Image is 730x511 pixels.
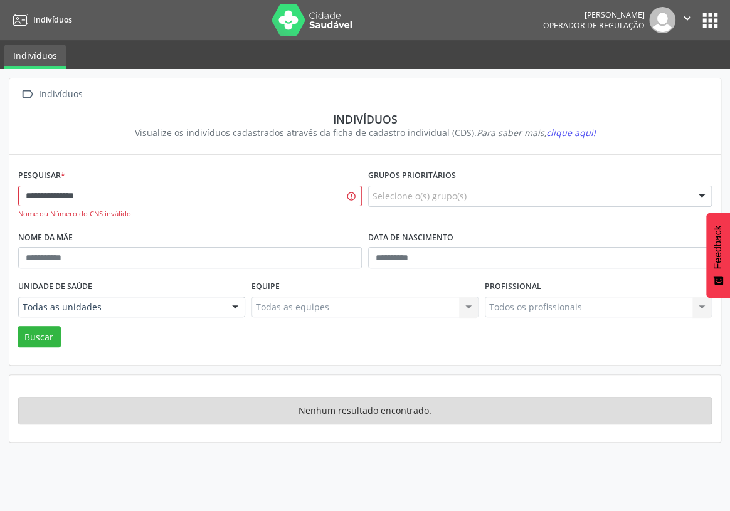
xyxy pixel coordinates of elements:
[18,228,73,248] label: Nome da mãe
[680,11,694,25] i: 
[33,14,72,25] span: Indivíduos
[18,326,61,347] button: Buscar
[675,7,699,33] button: 
[706,213,730,298] button: Feedback - Mostrar pesquisa
[546,127,596,139] span: clique aqui!
[27,112,703,126] div: Indivíduos
[18,209,362,219] div: Nome ou Número do CNS inválido
[18,166,65,186] label: Pesquisar
[477,127,596,139] i: Para saber mais,
[373,189,467,203] span: Selecione o(s) grupo(s)
[543,20,645,31] span: Operador de regulação
[18,277,92,297] label: Unidade de saúde
[485,277,541,297] label: Profissional
[251,277,280,297] label: Equipe
[543,9,645,20] div: [PERSON_NAME]
[36,85,85,103] div: Indivíduos
[9,9,72,30] a: Indivíduos
[649,7,675,33] img: img
[368,228,453,248] label: Data de nascimento
[368,166,456,186] label: Grupos prioritários
[27,126,703,139] div: Visualize os indivíduos cadastrados através da ficha de cadastro individual (CDS).
[18,85,85,103] a:  Indivíduos
[699,9,721,31] button: apps
[23,301,220,313] span: Todas as unidades
[18,85,36,103] i: 
[18,397,712,424] div: Nenhum resultado encontrado.
[712,225,724,269] span: Feedback
[4,45,66,69] a: Indivíduos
